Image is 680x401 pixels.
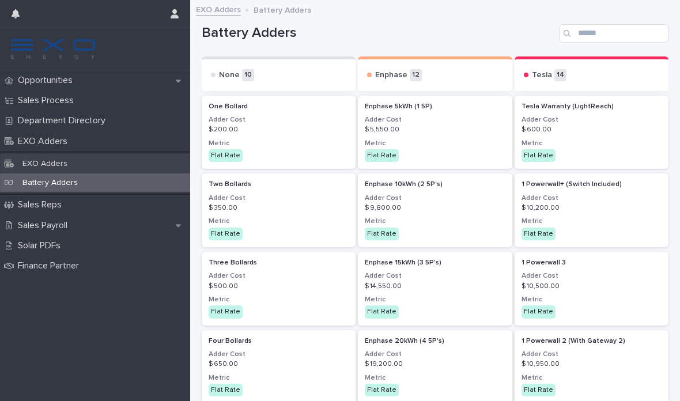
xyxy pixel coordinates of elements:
div: Flat Rate [522,384,556,396]
h3: Adder Cost [209,194,349,203]
p: Tesla [532,70,552,80]
p: EXO Adders [13,136,77,147]
a: Enphase 15kWh (3 5P's)Adder Cost$ 14,550.00MetricFlat Rate [358,252,512,326]
img: FKS5r6ZBThi8E5hshIGi [9,37,97,60]
p: Sales Process [13,95,83,106]
p: 1 Powerwall+ (Switch Included) [522,180,662,188]
div: Flat Rate [522,228,556,240]
p: Tesla Warranty (LightReach) [522,103,662,111]
p: Sales Reps [13,199,71,210]
p: 1 Powerwall 2 (With Gateway 2) [522,337,662,345]
h3: Metric [365,139,505,148]
a: 1 Powerwall+ (Switch Included)Adder Cost$ 10,200.00MetricFlat Rate [515,173,668,247]
a: Two BollardsAdder Cost$ 350.00MetricFlat Rate [202,173,356,247]
h3: Metric [365,217,505,226]
h3: Adder Cost [522,271,662,281]
h3: Metric [209,295,349,304]
p: Battery Adders [13,178,87,188]
p: $ 9,800.00 [365,204,505,212]
div: Flat Rate [209,228,243,240]
p: One Bollard [209,103,349,111]
p: 1 Powerwall 3 [522,259,662,267]
div: Flat Rate [209,384,243,396]
h3: Metric [209,217,349,226]
p: EXO Adders [13,159,77,169]
h3: Metric [365,295,505,304]
h3: Metric [209,139,349,148]
input: Search [559,24,668,43]
p: Opportunities [13,75,82,86]
p: Solar PDFs [13,240,70,251]
h3: Adder Cost [365,350,505,359]
p: $ 10,950.00 [522,360,662,368]
p: Finance Partner [13,260,88,271]
a: Three BollardsAdder Cost$ 500.00MetricFlat Rate [202,252,356,326]
a: Tesla Warranty (LightReach)Adder Cost$ 600.00MetricFlat Rate [515,96,668,169]
p: 12 [410,69,422,81]
h3: Adder Cost [522,115,662,124]
p: 10 [242,69,254,81]
p: $ 19,200.00 [365,360,505,368]
div: Flat Rate [365,228,399,240]
p: $ 10,500.00 [522,282,662,290]
h3: Metric [522,295,662,304]
div: Flat Rate [209,149,243,162]
a: Enphase 5kWh (1 5P)Adder Cost$ 5,550.00MetricFlat Rate [358,96,512,169]
p: $ 5,550.00 [365,126,505,134]
h3: Adder Cost [522,194,662,203]
p: Enphase 5kWh (1 5P) [365,103,505,111]
p: $ 650.00 [209,360,349,368]
a: EXO Adders [196,2,241,16]
a: One BollardAdder Cost$ 200.00MetricFlat Rate [202,96,356,169]
p: Enphase 15kWh (3 5P's) [365,259,505,267]
h3: Adder Cost [209,350,349,359]
p: $ 500.00 [209,282,349,290]
p: Enphase [375,70,407,80]
h3: Adder Cost [209,271,349,281]
h3: Metric [209,373,349,383]
div: Flat Rate [365,384,399,396]
h3: Adder Cost [209,115,349,124]
h3: Metric [365,373,505,383]
div: Flat Rate [365,149,399,162]
p: Department Directory [13,115,115,126]
p: None [219,70,240,80]
p: Three Bollards [209,259,349,267]
p: $ 10,200.00 [522,204,662,212]
div: Flat Rate [522,305,556,318]
p: $ 600.00 [522,126,662,134]
p: Sales Payroll [13,220,77,231]
p: Enphase 10kWh (2 5P's) [365,180,505,188]
p: Four Bollards [209,337,349,345]
h3: Metric [522,217,662,226]
div: Flat Rate [522,149,556,162]
p: 14 [554,69,566,81]
a: 1 Powerwall 3Adder Cost$ 10,500.00MetricFlat Rate [515,252,668,326]
p: $ 350.00 [209,204,349,212]
h3: Adder Cost [522,350,662,359]
h3: Metric [522,373,662,383]
p: Battery Adders [254,3,311,16]
div: Flat Rate [209,305,243,318]
h3: Adder Cost [365,115,505,124]
p: Enphase 20kWh (4 5P's) [365,337,505,345]
h3: Adder Cost [365,194,505,203]
h3: Metric [522,139,662,148]
p: Two Bollards [209,180,349,188]
h1: Battery Adders [202,25,554,41]
div: Flat Rate [365,305,399,318]
a: Enphase 10kWh (2 5P's)Adder Cost$ 9,800.00MetricFlat Rate [358,173,512,247]
p: $ 14,550.00 [365,282,505,290]
p: $ 200.00 [209,126,349,134]
h3: Adder Cost [365,271,505,281]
